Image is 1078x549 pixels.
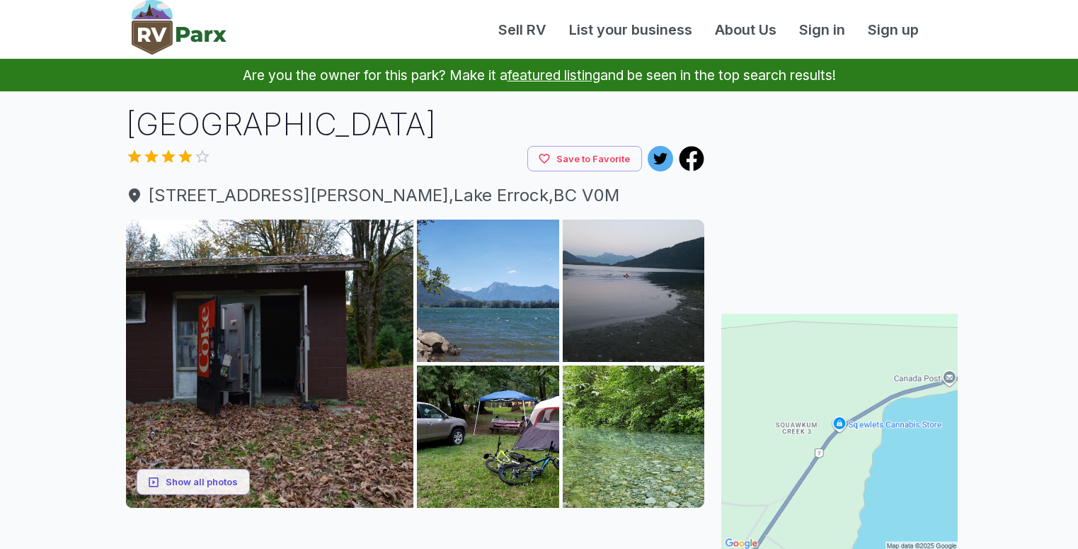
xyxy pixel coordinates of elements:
img: AAcXr8obTQxHIgWQolV6Dbce3iT_FxUB_SdX3ATBzBaFCLiqO_9MxQM_ULZRkSCPdGRAS3LEZiIe8M5_2RiV38G3YXeBb5deV... [563,366,705,508]
a: Sign up [856,19,930,40]
span: [STREET_ADDRESS][PERSON_NAME] , Lake Errock , BC V0M [126,183,705,208]
img: AAcXr8oJkclWQJrxj2292BMfVgP3aMErsauJG7w2tV1rYDmBYHA0-fwobecYi33xklVrU3DAbBbiwZaYKGeHqSpmWQmY7xQUp... [126,220,414,508]
img: AAcXr8ov-WnNtYkgJWzj1eYgbNi0VxH5SvMzNeBBxeOWG6KBkRKVaGJIB1qAG8-shpjjxHNg6ayMx6pKIWS0oQebs2wq6cFpE... [417,366,559,508]
a: About Us [704,19,788,40]
button: Show all photos [137,469,250,495]
img: AAcXr8r86mQopr1Tua8pxKJ8mTB1Ro2CtnQx_1V0_T8Pgt7dLp2EIBZ2Y8GQj5GNV_U-2Y1DH3rbXY0TbMUoFy0d_IjL77Tu7... [563,220,705,362]
h1: [GEOGRAPHIC_DATA] [126,103,705,146]
a: List your business [558,19,704,40]
iframe: Advertisement [721,103,958,280]
button: Save to Favorite [527,146,642,172]
a: [STREET_ADDRESS][PERSON_NAME],Lake Errock,BC V0M [126,183,705,208]
p: Are you the owner for this park? Make it a and be seen in the top search results! [17,59,1061,91]
a: Sell RV [487,19,558,40]
a: Sign in [788,19,856,40]
a: featured listing [508,67,600,84]
img: AAcXr8pV2MsKRvSc33BhMgju8qvf44jqdhcpAC7ZR1uBGlxiZHwTvgYqJi4DzAl_-4J-d1gaIjPjyGfcSjaLSZ7ftOJ9VY9sF... [417,220,559,362]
